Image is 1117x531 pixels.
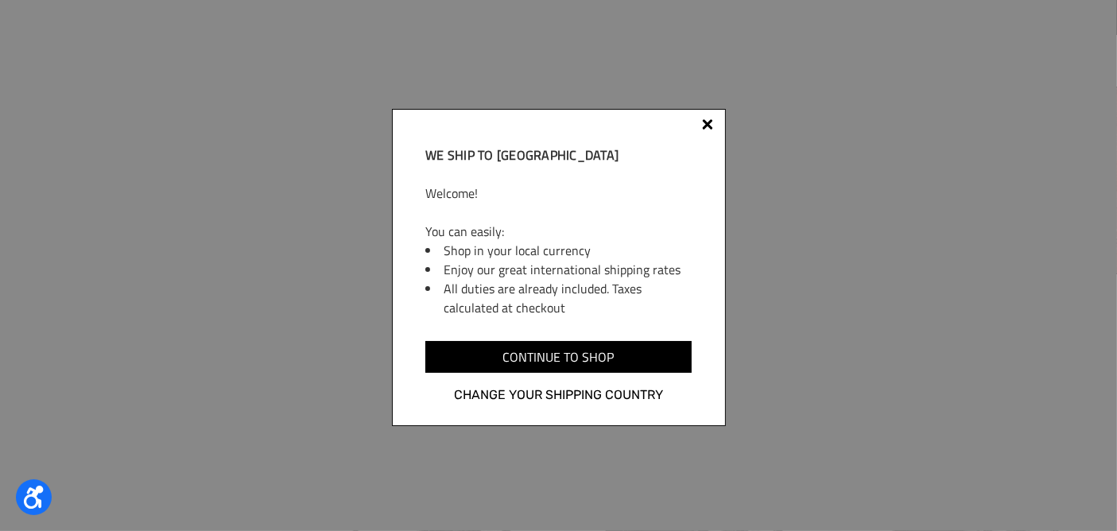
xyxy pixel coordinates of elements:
li: All duties are already included. Taxes calculated at checkout [444,279,691,317]
li: Shop in your local currency [444,241,691,260]
li: Enjoy our great international shipping rates [444,260,691,279]
p: You can easily: [425,222,691,241]
input: Continue to shop [425,341,691,373]
p: Welcome! [425,184,691,203]
a: Change your shipping country [425,385,691,405]
h2: We ship to [GEOGRAPHIC_DATA] [425,145,691,165]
